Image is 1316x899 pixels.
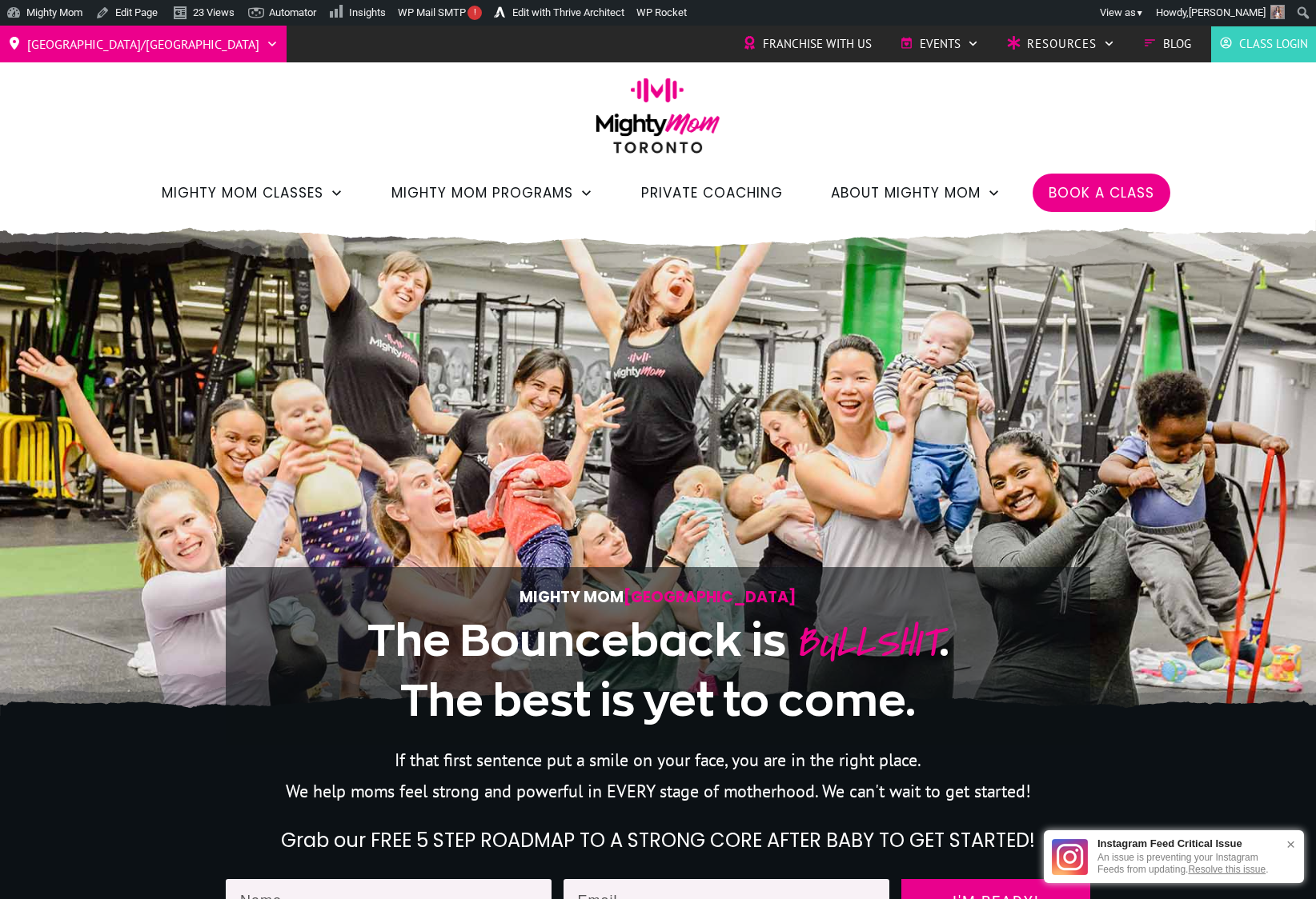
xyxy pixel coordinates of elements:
[227,827,1089,854] h2: Grab our FREE 5 STEP ROADMAP TO A STRONG CORE AFTER BABY TO GET STARTED!
[900,32,979,56] a: Events
[795,613,939,673] span: BULLSHIT
[831,179,1001,206] a: About Mighty Mom
[286,780,1031,802] span: We help moms feel strong and powerful in EVERY stage of motherhood. We can't wait to get started!
[162,179,343,206] a: Mighty Mom Classes
[1049,179,1154,206] a: Book a Class
[1189,6,1266,18] span: [PERSON_NAME]
[831,179,981,206] span: About Mighty Mom
[367,616,786,664] span: The Bounceback is
[1007,32,1115,56] a: Resources
[1052,839,1088,875] img: Instagram Feed icon
[391,179,573,206] span: Mighty Mom Programs
[1136,8,1144,18] span: ▼
[641,179,783,206] a: Private Coaching
[588,78,728,165] img: mightymom-logo-toronto
[1097,838,1278,849] h3: Instagram Feed Critical Issue
[467,6,482,20] span: !
[400,676,916,724] span: The best is yet to come.
[1143,32,1191,56] a: Blog
[743,32,872,56] a: Franchise with Us
[1219,32,1308,56] a: Class Login
[391,179,593,206] a: Mighty Mom Programs
[624,586,796,608] span: [GEOGRAPHIC_DATA]
[920,32,961,56] span: Events
[1027,32,1097,56] span: Resources
[27,31,259,57] span: [GEOGRAPHIC_DATA]/[GEOGRAPHIC_DATA]
[1188,864,1266,875] a: Resolve this issue
[1278,829,1303,860] div: ×
[1097,852,1278,875] p: An issue is preventing your Instagram Feeds from updating. .
[763,32,872,56] span: Franchise with Us
[275,584,1041,610] p: Mighty Mom
[1163,32,1191,56] span: Blog
[1239,32,1308,56] span: Class Login
[8,31,279,57] a: [GEOGRAPHIC_DATA]/[GEOGRAPHIC_DATA]
[162,179,323,206] span: Mighty Mom Classes
[275,612,1041,729] h1: .
[395,749,921,771] span: If that first sentence put a smile on your face, you are in the right place.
